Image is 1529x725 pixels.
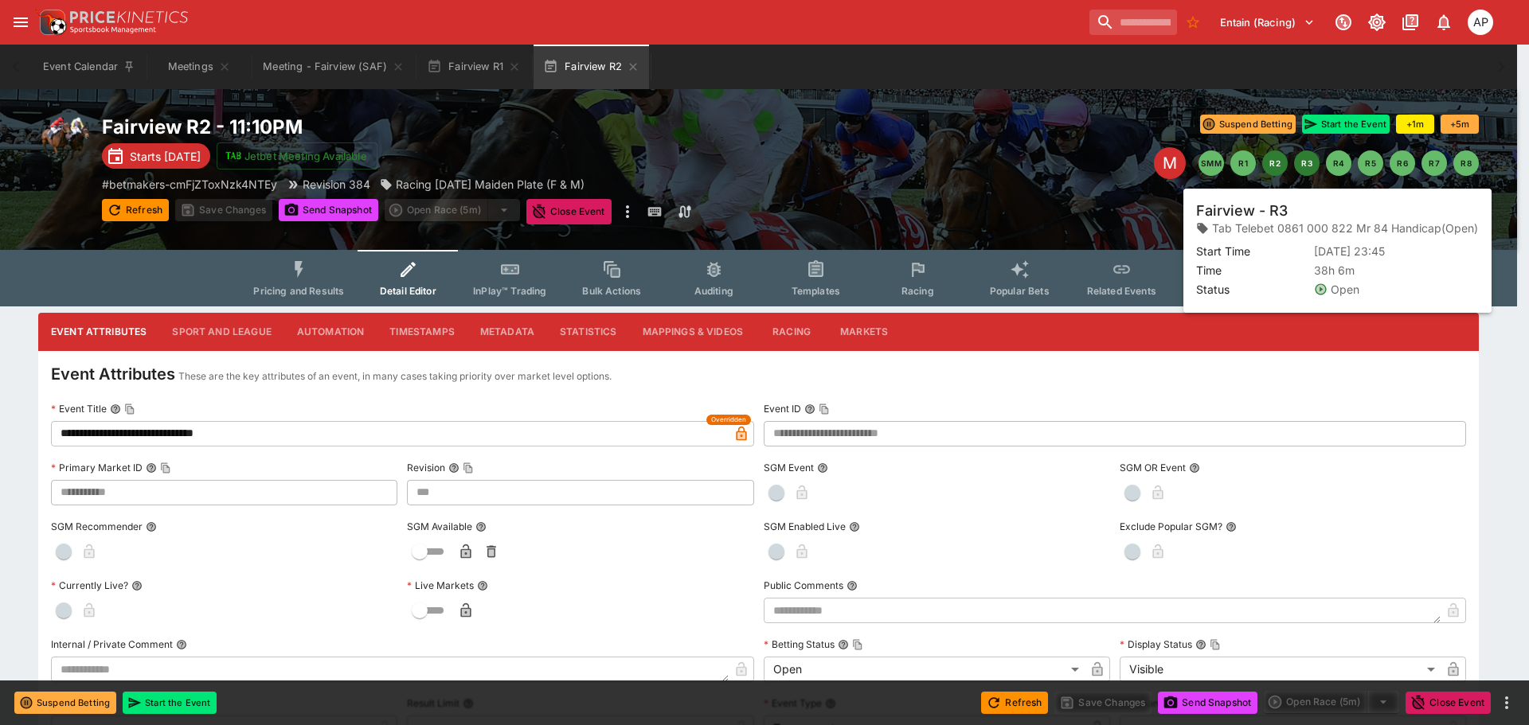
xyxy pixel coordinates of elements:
[51,579,128,592] p: Currently Live?
[148,45,250,89] button: Meetings
[1453,150,1479,176] button: R8
[1497,693,1516,712] button: more
[1199,150,1479,176] nav: pagination navigation
[1087,285,1156,297] span: Related Events
[827,313,901,351] button: Markets
[1200,115,1296,134] button: Suspend Betting
[473,285,546,297] span: InPlay™ Trading
[1120,657,1441,682] div: Visible
[1154,147,1186,179] div: Edit Meeting
[630,313,757,351] button: Mappings & Videos
[1406,692,1491,714] button: Close Event
[1120,520,1222,533] p: Exclude Popular SGM?
[1262,150,1288,176] button: R2
[764,461,814,474] p: SGM Event
[253,285,344,297] span: Pricing and Results
[1421,204,1472,220] p: Auto-Save
[417,45,530,89] button: Fairview R1
[70,26,156,33] img: Sportsbook Management
[253,45,414,89] button: Meeting - Fairview (SAF)
[130,148,201,165] p: Starts [DATE]
[1210,10,1324,35] button: Select Tenant
[1120,461,1186,474] p: SGM OR Event
[380,285,436,297] span: Detail Editor
[764,520,846,533] p: SGM Enabled Live
[1463,5,1498,40] button: Allan Pollitt
[1396,115,1434,134] button: +1m
[764,402,801,415] p: Event ID
[102,176,277,193] p: Copy To Clipboard
[756,313,827,351] button: Racing
[1302,115,1390,134] button: Start the Event
[70,11,188,23] img: PriceKinetics
[990,285,1050,297] span: Popular Bets
[160,462,171,474] button: Copy To Clipboard
[1421,150,1447,176] button: R7
[377,313,467,351] button: Timestamps
[178,368,612,384] p: These are the key attributes of an event, in many cases taking priority over market level options.
[407,461,445,474] p: Revision
[1245,200,1479,224] div: Start From
[1264,691,1399,713] div: split button
[1468,10,1493,35] div: Allan Pollitt
[463,462,474,474] button: Copy To Clipboard
[764,637,835,651] p: Betting Status
[467,313,547,351] button: Metadata
[852,639,863,650] button: Copy To Clipboard
[1120,637,1192,651] p: Display Status
[582,285,641,297] span: Bulk Actions
[1429,8,1458,37] button: Notifications
[792,285,840,297] span: Templates
[279,199,378,221] button: Send Snapshot
[1210,639,1221,650] button: Copy To Clipboard
[1185,285,1263,297] span: System Controls
[217,142,377,170] button: Jetbet Meeting Available
[51,402,107,415] p: Event Title
[407,579,474,592] p: Live Markets
[123,692,217,714] button: Start the Event
[38,115,89,166] img: horse_racing.png
[1326,150,1351,176] button: R4
[1158,692,1257,714] button: Send Snapshot
[33,45,145,89] button: Event Calendar
[407,520,472,533] p: SGM Available
[124,403,135,415] button: Copy To Clipboard
[547,313,630,351] button: Statistics
[51,520,143,533] p: SGM Recommender
[819,403,830,415] button: Copy To Clipboard
[1347,204,1388,220] p: Override
[51,364,175,384] h4: Event Attributes
[240,250,1276,306] div: Event type filters
[764,657,1085,682] div: Open
[284,313,377,351] button: Automation
[396,176,585,193] p: Racing [DATE] Maiden Plate (F & M)
[51,637,173,651] p: Internal / Private Comment
[1441,115,1479,134] button: +5m
[711,415,746,425] span: Overridden
[764,579,843,592] p: Public Comments
[1396,8,1425,37] button: Documentation
[159,313,284,351] button: Sport and League
[901,285,934,297] span: Racing
[6,8,35,37] button: open drawer
[1230,150,1256,176] button: R1
[694,285,733,297] span: Auditing
[38,313,159,351] button: Event Attributes
[385,199,520,221] div: split button
[526,199,612,224] button: Close Event
[225,148,241,164] img: jetbet-logo.svg
[1329,8,1358,37] button: Connected to PK
[534,45,649,89] button: Fairview R2
[35,6,67,38] img: PriceKinetics Logo
[1180,10,1206,35] button: No Bookmarks
[981,692,1048,714] button: Refresh
[1363,8,1391,37] button: Toggle light/dark mode
[1272,204,1315,220] p: Overtype
[102,199,169,221] button: Refresh
[14,692,116,714] button: Suspend Betting
[1294,150,1320,176] button: R3
[1390,150,1415,176] button: R6
[380,176,585,193] div: Racing Today Maiden Plate (F & M)
[1199,150,1224,176] button: SMM
[618,199,637,224] button: more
